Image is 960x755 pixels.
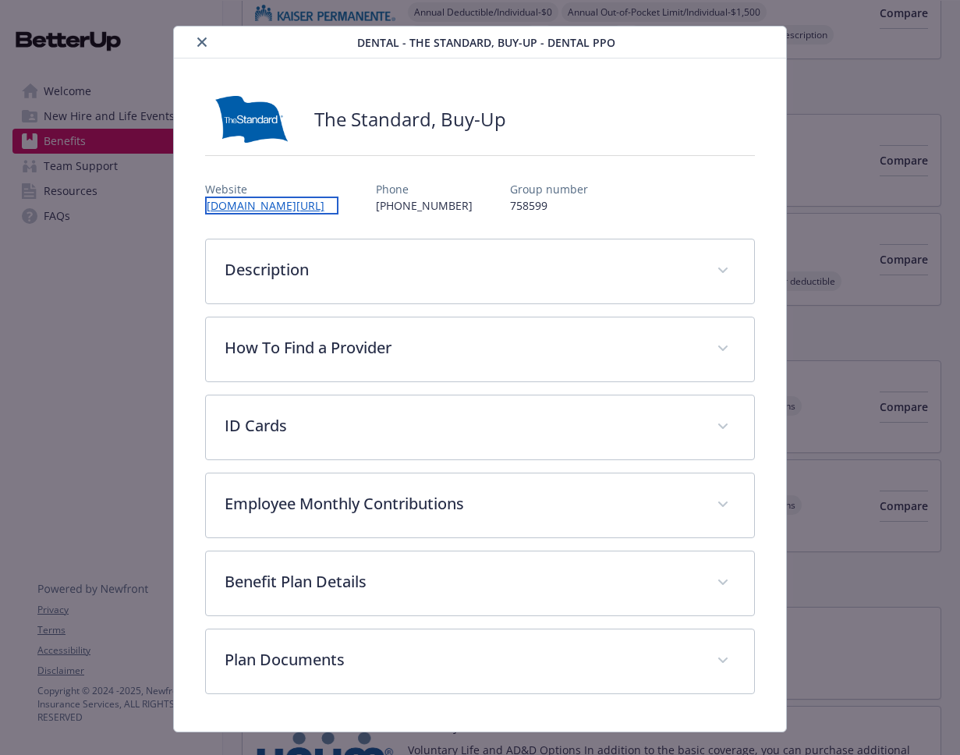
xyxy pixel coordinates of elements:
p: Benefit Plan Details [225,570,699,594]
div: Employee Monthly Contributions [206,473,755,537]
p: Website [205,181,338,197]
a: [DOMAIN_NAME][URL] [205,197,338,214]
p: Phone [376,181,473,197]
p: ID Cards [225,414,699,438]
p: [PHONE_NUMBER] [376,197,473,214]
div: Plan Documents [206,629,755,693]
div: ID Cards [206,395,755,459]
p: Employee Monthly Contributions [225,492,699,516]
p: 758599 [510,197,588,214]
img: Standard Insurance Company [205,96,299,143]
p: Plan Documents [225,648,699,672]
h2: The Standard, Buy-Up [314,106,506,133]
div: How To Find a Provider [206,317,755,381]
div: Description [206,239,755,303]
p: Group number [510,181,588,197]
div: Benefit Plan Details [206,551,755,615]
p: How To Find a Provider [225,336,699,360]
div: details for plan Dental - The Standard, Buy-Up - Dental PPO [96,26,864,732]
span: Dental - The Standard, Buy-Up - Dental PPO [357,34,615,51]
p: Description [225,258,699,282]
button: close [193,33,211,51]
